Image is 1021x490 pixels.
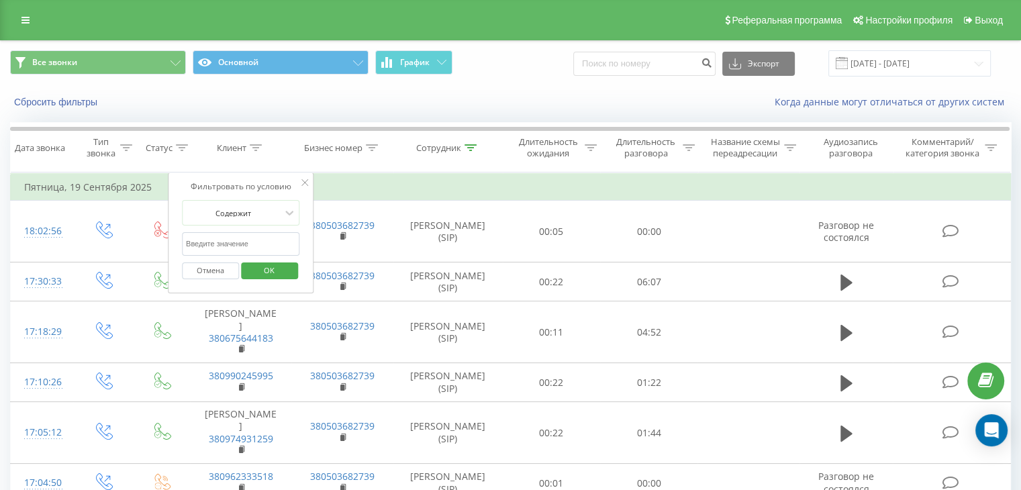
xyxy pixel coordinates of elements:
div: Комментарий/категория звонка [903,136,981,159]
div: Бизнес номер [304,142,362,154]
button: График [375,50,452,75]
a: 380503682739 [310,219,375,232]
div: 17:10:26 [24,369,60,395]
input: Введите значение [182,232,300,256]
button: Отмена [182,262,239,279]
td: 06:07 [600,262,697,301]
span: Реферальная программа [732,15,842,26]
div: Фильтровать по условию [182,180,300,193]
td: 00:05 [503,201,600,262]
div: 17:05:12 [24,420,60,446]
span: Разговор не состоялся [818,219,874,244]
td: 00:00 [600,201,697,262]
td: [PERSON_NAME] (SIP) [393,363,503,402]
td: 00:22 [503,363,600,402]
div: Статус [146,142,173,154]
a: 380503682739 [310,269,375,282]
td: [PERSON_NAME] (SIP) [393,402,503,464]
div: Клиент [217,142,246,154]
span: График [400,58,430,67]
td: 04:52 [600,301,697,363]
td: [PERSON_NAME] [190,301,291,363]
a: 380962333518 [209,470,273,483]
a: Когда данные могут отличаться от других систем [775,95,1011,108]
a: 380675644183 [209,332,273,344]
span: Настройки профиля [865,15,953,26]
td: [PERSON_NAME] (SIP) [393,201,503,262]
span: Все звонки [32,57,77,68]
a: 380974931259 [209,432,273,445]
div: Open Intercom Messenger [975,414,1008,446]
div: Длительность ожидания [515,136,582,159]
a: 380503682739 [310,470,375,483]
td: 00:22 [503,402,600,464]
td: [PERSON_NAME] [190,402,291,464]
td: 01:22 [600,363,697,402]
a: 380503682739 [310,420,375,432]
span: Выход [975,15,1003,26]
input: Поиск по номеру [573,52,716,76]
td: 00:22 [503,262,600,301]
div: Сотрудник [416,142,461,154]
a: 380503682739 [310,320,375,332]
div: Название схемы переадресации [710,136,781,159]
td: 01:44 [600,402,697,464]
div: Аудиозапись разговора [812,136,890,159]
div: 17:18:29 [24,319,60,345]
button: Все звонки [10,50,186,75]
td: 00:11 [503,301,600,363]
div: Длительность разговора [612,136,679,159]
button: Сбросить фильтры [10,96,104,108]
td: Пятница, 19 Сентября 2025 [11,174,1011,201]
div: 17:30:33 [24,268,60,295]
div: Тип звонка [85,136,116,159]
button: Основной [193,50,369,75]
span: OK [250,260,288,281]
button: Экспорт [722,52,795,76]
a: 380990245995 [209,369,273,382]
td: [PERSON_NAME] (SIP) [393,301,503,363]
a: 380503682739 [310,369,375,382]
td: [PERSON_NAME] (SIP) [393,262,503,301]
div: Дата звонка [15,142,65,154]
button: OK [241,262,298,279]
div: 18:02:56 [24,218,60,244]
